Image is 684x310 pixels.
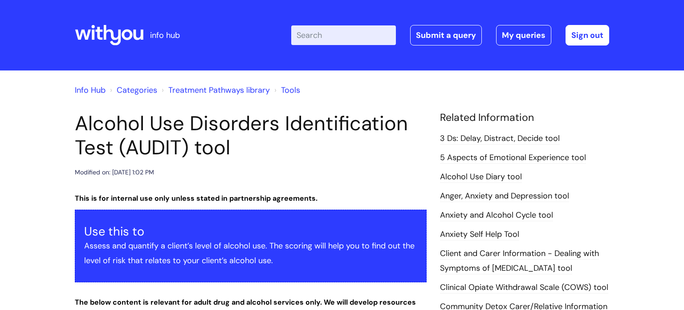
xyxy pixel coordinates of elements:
[440,133,560,145] a: 3 Ds: Delay, Distract, Decide tool
[150,28,180,42] p: info hub
[440,229,519,240] a: Anxiety Self Help Tool
[496,25,551,45] a: My queries
[84,224,417,239] h3: Use this to
[117,85,157,95] a: Categories
[440,152,586,164] a: 5 Aspects of Emotional Experience tool
[440,112,609,124] h4: Related Information
[75,85,106,95] a: Info Hub
[291,25,396,45] input: Search
[440,190,569,202] a: Anger, Anxiety and Depression tool
[291,25,609,45] div: | -
[440,282,608,293] a: Clinical Opiate Withdrawal Scale (COWS) tool
[440,248,599,274] a: Client and Carer Information - Dealing with Symptoms of [MEDICAL_DATA] tool
[84,239,417,268] p: Assess and quantify a client’s level of alcohol use. The scoring will help you to find out the le...
[75,194,318,203] strong: This is for internal use only unless stated in partnership agreements.
[440,171,522,183] a: Alcohol Use Diary tool
[272,83,300,97] li: Tools
[159,83,270,97] li: Treatment Pathways library
[410,25,482,45] a: Submit a query
[168,85,270,95] a: Treatment Pathways library
[566,25,609,45] a: Sign out
[108,83,157,97] li: Solution home
[75,167,154,178] div: Modified on: [DATE] 1:02 PM
[75,112,427,160] h1: Alcohol Use Disorders Identification Test (AUDIT) tool
[281,85,300,95] a: Tools
[440,210,553,221] a: Anxiety and Alcohol Cycle tool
